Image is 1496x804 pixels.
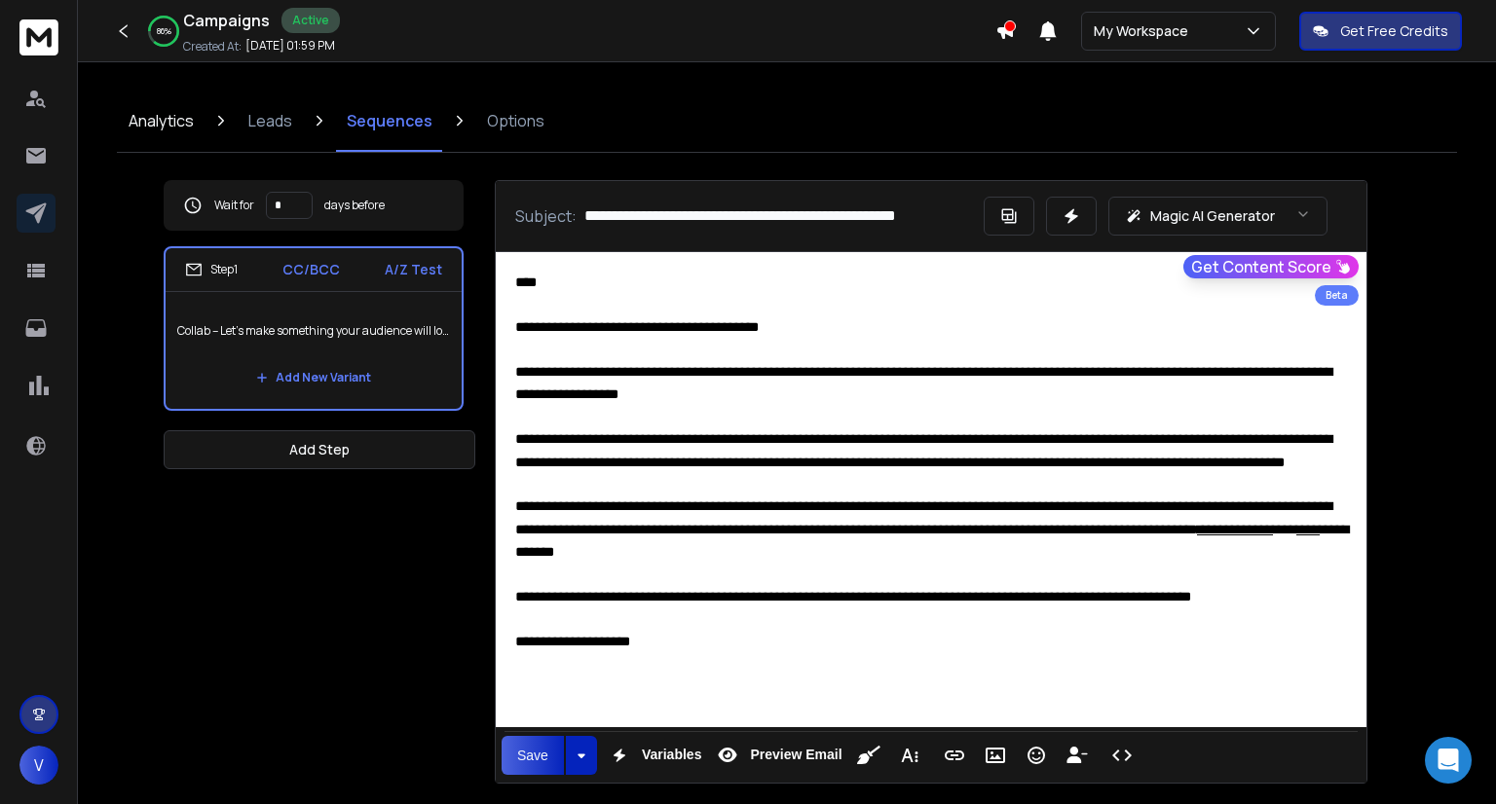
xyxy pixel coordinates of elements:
button: Insert Unsubscribe Link [1059,736,1096,775]
p: 86 % [157,25,171,37]
button: Insert Link (Ctrl+K) [936,736,973,775]
a: Sequences [335,90,444,152]
p: Sequences [347,109,432,132]
span: Variables [638,747,706,763]
button: Emoticons [1018,736,1055,775]
p: Subject: [515,204,577,228]
p: Collab – Let’s make something your audience will love [177,304,450,358]
p: days before [324,198,385,213]
p: Created At: [183,39,242,55]
div: Beta [1315,285,1359,306]
button: Save [502,736,564,775]
p: Get Free Credits [1340,21,1448,41]
button: Code View [1103,736,1141,775]
h1: Campaigns [183,9,270,32]
button: V [19,746,58,785]
button: Insert Image (Ctrl+P) [977,736,1014,775]
div: Open Intercom Messenger [1425,737,1472,784]
p: [DATE] 01:59 PM [245,38,335,54]
button: Get Free Credits [1299,12,1462,51]
div: Active [281,8,340,33]
a: Leads [237,90,304,152]
p: Wait for [214,198,254,213]
button: Add New Variant [241,358,387,397]
p: Analytics [129,109,194,132]
span: Preview Email [746,747,845,763]
p: A/Z Test [385,260,442,279]
a: Options [475,90,556,152]
div: Step 1 [185,261,238,278]
button: Preview Email [709,736,845,775]
p: Magic AI Generator [1150,206,1275,226]
li: Step1CC/BCCA/Z TestCollab – Let’s make something your audience will loveAdd New Variant [164,246,464,411]
button: Get Content Score [1183,255,1359,278]
p: Leads [248,109,292,132]
a: Analytics [117,90,206,152]
button: Variables [601,736,706,775]
p: CC/BCC [282,260,340,279]
p: My Workspace [1094,21,1196,41]
p: Options [487,109,544,132]
button: Add Step [164,430,475,469]
button: More Text [891,736,928,775]
button: Magic AI Generator [1108,197,1328,236]
button: Clean HTML [850,736,887,775]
